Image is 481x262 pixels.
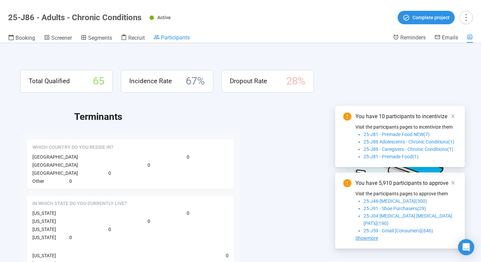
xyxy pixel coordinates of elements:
div: You have 5,910 participants to approve [355,179,457,187]
span: Other [32,178,44,184]
span: 0 [108,226,111,233]
span: exclamation-circle [343,179,351,187]
span: close [451,181,455,185]
div: Open Intercom Messenger [458,239,474,255]
p: Visit the participants pages to incentivize them [355,123,457,131]
span: 25-J86 - Caregivers - Chronic Conditions(1) [364,146,453,152]
span: [GEOGRAPHIC_DATA] [32,154,78,160]
span: Which country do you reside in? [32,144,113,151]
span: close [451,114,455,119]
span: [US_STATE] [32,210,56,216]
span: [US_STATE] [32,253,56,258]
a: Reminders [393,34,426,42]
div: You have 10 participants to incentivize [355,112,457,121]
a: Emails [434,34,458,42]
span: Participants [161,34,190,41]
span: 65 [93,73,104,90]
span: 0 [148,218,150,225]
span: 0 [108,169,111,177]
span: exclamation-circle [343,112,351,121]
span: 25-J86 Adolescents - Chronic Conditions(1) [364,139,454,144]
span: Segments [88,35,112,41]
p: Visit the participants pages to approve them [355,190,457,197]
span: 0 [187,209,189,217]
a: Booking [8,34,35,43]
a: Recruit [121,34,145,43]
span: [US_STATE] [32,227,56,232]
span: 0 [69,177,72,185]
span: [GEOGRAPHIC_DATA] [32,162,78,168]
span: Reminders [400,34,426,41]
span: 67 % [186,73,205,90]
span: 0 [187,153,189,161]
span: 25-J46-[MEDICAL_DATA](300) [364,198,427,204]
h2: Terminants [74,109,461,124]
a: Participants [154,34,190,42]
span: Emails [442,34,458,41]
span: Recruit [128,35,145,41]
span: In which state do you currently live? [32,200,127,207]
span: 0 [69,234,72,241]
span: 25-J91 - Shoe Purchasers(29) [364,206,426,211]
span: Incidence Rate [129,76,172,86]
h1: 25-J86 - Adults - Chronic Conditions [8,13,141,22]
span: 0 [148,161,150,169]
button: more [459,11,473,24]
span: 25-J81 - Premade Food NEW(7) [364,132,430,137]
a: Segments [81,34,112,43]
span: Booking [16,35,35,41]
span: 25-J04 [MEDICAL_DATA] [MEDICAL_DATA] [PAT's](190) [364,213,452,226]
span: [GEOGRAPHIC_DATA] [32,170,78,176]
span: [US_STATE] [32,219,56,224]
span: Showmore [355,235,378,241]
span: Screener [51,35,72,41]
button: Complete project [398,11,455,24]
a: Screener [44,34,72,43]
span: Complete project [412,14,450,21]
span: [US_STATE] [32,235,56,240]
span: 25-J81 - Premade Food(1) [364,154,419,159]
span: Active [157,15,171,20]
span: 25-J59 - Gmail [Consumers](646) [364,228,433,233]
span: 28 % [286,73,305,90]
span: Total Qualified [29,76,70,86]
span: 0 [226,252,229,259]
span: more [461,13,471,22]
span: Dropout Rate [230,76,267,86]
